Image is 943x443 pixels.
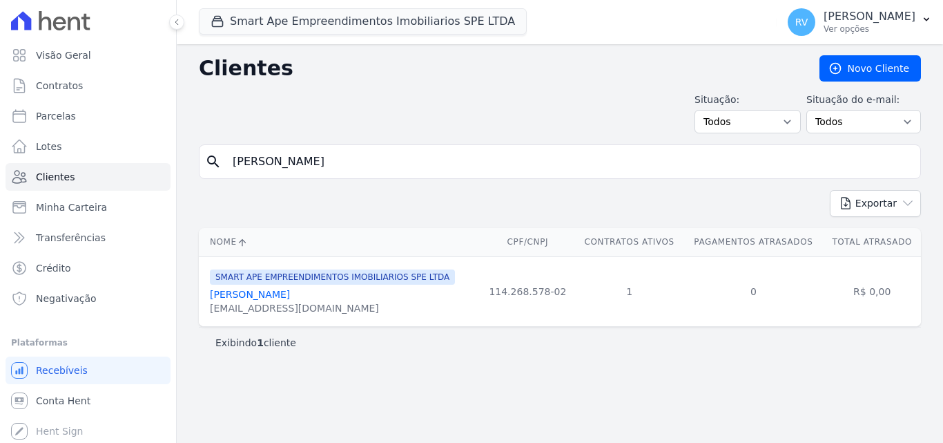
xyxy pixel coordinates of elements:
a: Crédito [6,254,171,282]
div: [EMAIL_ADDRESS][DOMAIN_NAME] [210,301,455,315]
button: RV [PERSON_NAME] Ver opções [777,3,943,41]
span: Transferências [36,231,106,245]
button: Exportar [830,190,921,217]
span: Parcelas [36,109,76,123]
a: Recebíveis [6,357,171,384]
a: Clientes [6,163,171,191]
td: 0 [683,256,823,326]
a: Novo Cliente [819,55,921,82]
a: Parcelas [6,102,171,130]
a: Contratos [6,72,171,100]
span: Negativação [36,292,97,305]
a: [PERSON_NAME] [210,289,290,300]
span: Contratos [36,79,83,93]
a: Visão Geral [6,41,171,69]
a: Conta Hent [6,387,171,415]
span: Clientes [36,170,75,184]
span: Conta Hent [36,394,90,408]
td: R$ 0,00 [823,256,921,326]
span: Visão Geral [36,48,91,62]
th: Nome [199,228,480,256]
span: Lotes [36,140,62,153]
span: RV [795,17,808,27]
label: Situação do e-mail: [806,93,921,107]
span: Crédito [36,261,71,275]
th: Contratos Ativos [575,228,683,256]
i: search [205,153,222,170]
div: Plataformas [11,334,165,351]
th: Pagamentos Atrasados [683,228,823,256]
td: 114.268.578-02 [480,256,575,326]
p: Exibindo cliente [215,336,296,350]
span: SMART APE EMPREENDIMENTOS IMOBILIARIOS SPE LTDA [210,270,455,285]
input: Buscar por nome, CPF ou e-mail [224,148,915,176]
a: Minha Carteira [6,194,171,221]
b: 1 [257,337,264,348]
label: Situação: [694,93,801,107]
button: Smart Ape Empreendimentos Imobiliarios SPE LTDA [199,8,527,35]
h2: Clientes [199,56,797,81]
a: Negativação [6,285,171,312]
a: Transferências [6,224,171,252]
a: Lotes [6,133,171,160]
p: [PERSON_NAME] [824,10,915,23]
p: Ver opções [824,23,915,35]
th: CPF/CNPJ [480,228,575,256]
th: Total Atrasado [823,228,921,256]
span: Recebíveis [36,364,88,377]
span: Minha Carteira [36,200,107,214]
td: 1 [575,256,683,326]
